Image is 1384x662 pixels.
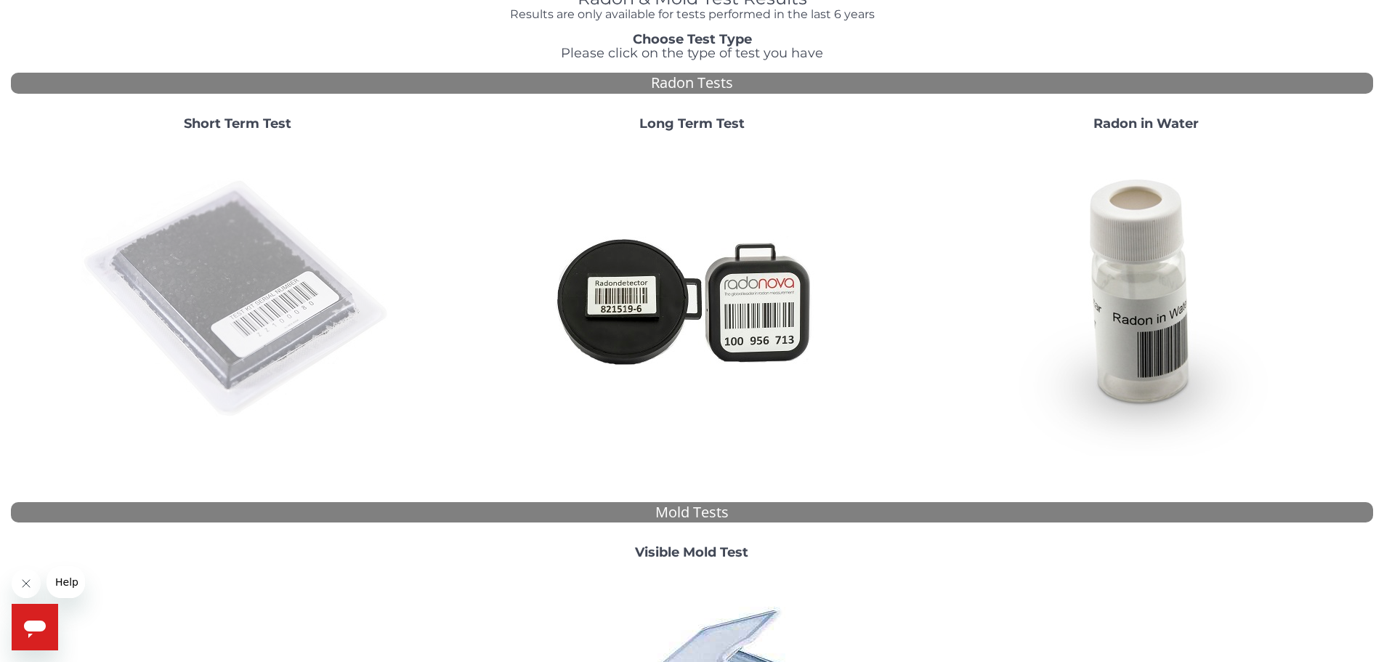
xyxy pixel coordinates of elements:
[639,116,745,132] strong: Long Term Test
[12,604,58,650] iframe: Button to launch messaging window
[1093,116,1199,132] strong: Radon in Water
[11,73,1373,94] div: Radon Tests
[561,45,823,61] span: Please click on the type of test you have
[81,143,394,456] img: ShortTerm.jpg
[635,544,748,560] strong: Visible Mold Test
[11,502,1373,523] div: Mold Tests
[535,143,848,456] img: Radtrak2vsRadtrak3.jpg
[12,569,41,598] iframe: Close message
[184,116,291,132] strong: Short Term Test
[990,143,1302,456] img: RadoninWater.jpg
[420,8,965,21] h4: Results are only available for tests performed in the last 6 years
[46,566,85,598] iframe: Message from company
[633,31,752,47] strong: Choose Test Type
